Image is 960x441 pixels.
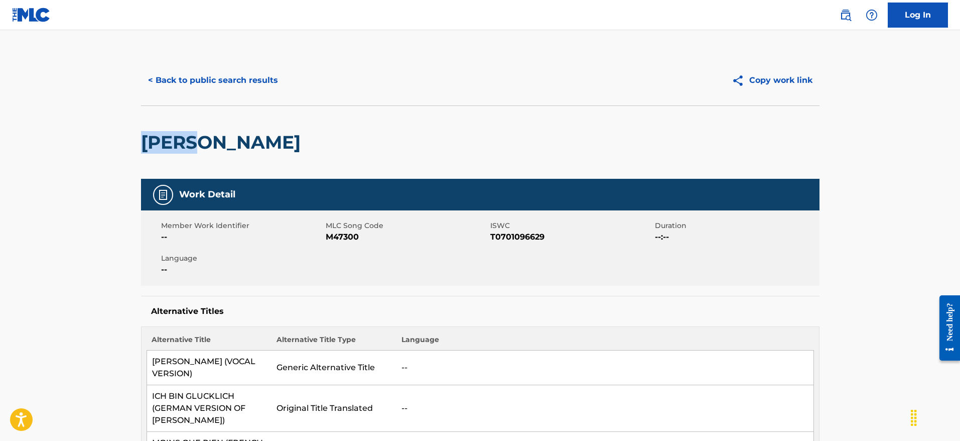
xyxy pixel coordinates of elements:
img: search [840,9,852,21]
span: -- [161,231,323,243]
img: Copy work link [732,74,749,87]
td: -- [396,351,813,385]
span: ISWC [490,220,652,231]
a: Log In [888,3,948,28]
div: Drag [906,403,922,433]
img: Work Detail [157,189,169,201]
span: MLC Song Code [326,220,488,231]
img: MLC Logo [12,8,51,22]
span: Duration [655,220,817,231]
th: Alternative Title [147,335,271,351]
span: Language [161,253,323,264]
h5: Work Detail [179,189,235,200]
span: T0701096629 [490,231,652,243]
img: help [866,9,878,21]
span: M47300 [326,231,488,243]
iframe: Chat Widget [910,393,960,441]
iframe: Resource Center [932,288,960,369]
td: [PERSON_NAME] (VOCAL VERSION) [147,351,271,385]
div: Help [862,5,882,25]
td: -- [396,385,813,432]
button: Copy work link [725,68,819,93]
button: < Back to public search results [141,68,285,93]
th: Alternative Title Type [271,335,396,351]
a: Public Search [836,5,856,25]
span: Member Work Identifier [161,220,323,231]
h2: [PERSON_NAME] [141,131,306,154]
td: Generic Alternative Title [271,351,396,385]
span: --:-- [655,231,817,243]
span: -- [161,264,323,276]
td: Original Title Translated [271,385,396,432]
h5: Alternative Titles [151,306,809,316]
th: Language [396,335,813,351]
td: ICH BIN GLUCKLICH (GERMAN VERSION OF [PERSON_NAME]) [147,385,271,432]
